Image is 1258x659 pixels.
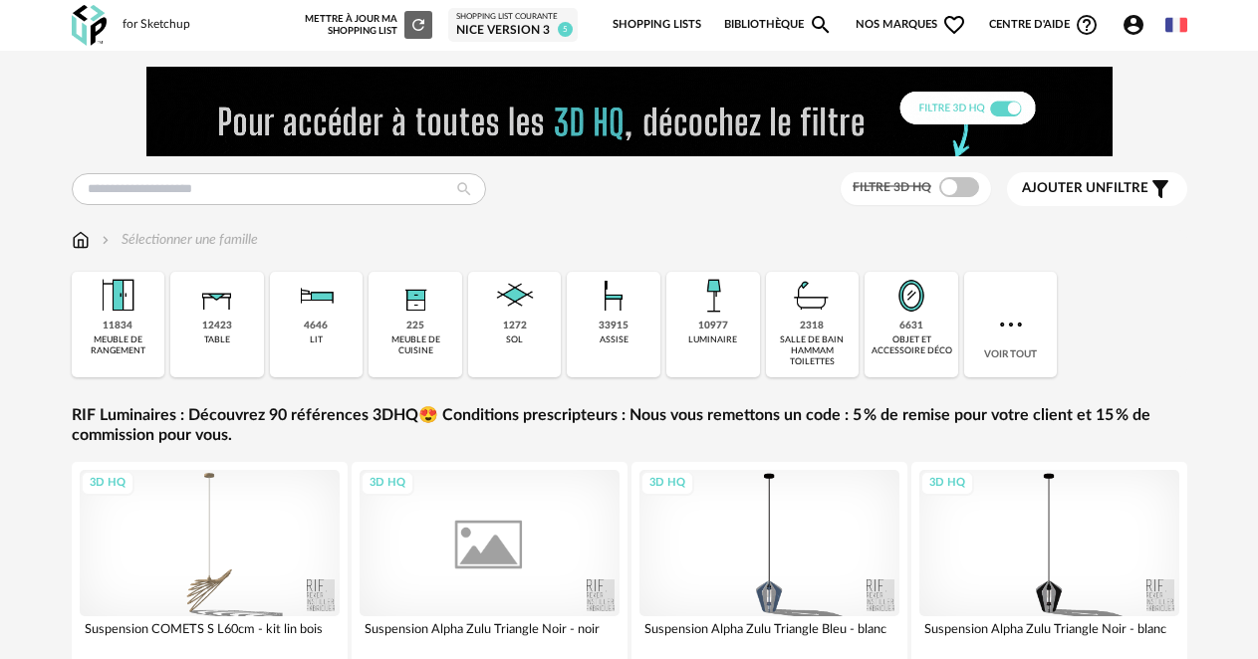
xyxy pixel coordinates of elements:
div: Sélectionner une famille [98,230,258,250]
div: 11834 [103,320,132,332]
img: Salle%20de%20bain.png [788,272,836,320]
span: Filter icon [1148,177,1172,201]
div: 4646 [304,320,328,332]
div: 3D HQ [640,471,694,496]
span: Magnify icon [809,13,833,37]
img: Luminaire.png [689,272,737,320]
img: Miroir.png [887,272,935,320]
img: fr [1165,14,1187,36]
div: Mettre à jour ma Shopping List [305,11,432,39]
img: Assise.png [590,272,637,320]
a: BibliothèqueMagnify icon [724,4,834,46]
span: Refresh icon [409,20,427,30]
img: svg+xml;base64,PHN2ZyB3aWR0aD0iMTYiIGhlaWdodD0iMTYiIHZpZXdCb3g9IjAgMCAxNiAxNiIgZmlsbD0ibm9uZSIgeG... [98,230,114,250]
img: Rangement.png [391,272,439,320]
span: Heart Outline icon [942,13,966,37]
span: Filtre 3D HQ [853,181,931,193]
span: Centre d'aideHelp Circle Outline icon [989,13,1100,37]
div: 33915 [599,320,629,332]
div: Suspension Alpha Zulu Triangle Bleu - blanc [639,616,899,656]
div: objet et accessoire déco [871,334,952,357]
div: salle de bain hammam toilettes [772,334,854,368]
div: meuble de rangement [78,334,159,357]
div: 3D HQ [920,471,974,496]
div: table [204,334,230,345]
a: Shopping List courante Nice version 3 5 [456,12,570,38]
div: Shopping List courante [456,12,570,22]
a: RIF Luminaires : Découvrez 90 références 3DHQ😍 Conditions prescripteurs : Nous vous remettons un ... [72,405,1187,447]
span: Account Circle icon [1122,13,1145,37]
div: sol [506,334,523,345]
img: more.7b13dc1.svg [995,309,1027,340]
button: Ajouter unfiltre Filter icon [1007,172,1187,206]
div: 3D HQ [81,471,134,496]
img: OXP [72,5,107,46]
span: Account Circle icon [1122,13,1154,37]
div: lit [310,334,323,345]
div: 12423 [202,320,232,332]
div: Suspension Alpha Zulu Triangle Noir - blanc [919,616,1179,656]
img: FILTRE%20HQ%20NEW_V1%20(4).gif [146,67,1113,156]
div: luminaire [688,334,737,345]
span: Ajouter un [1022,181,1106,195]
div: 3D HQ [361,471,414,496]
div: 10977 [698,320,728,332]
img: Meuble%20de%20rangement.png [94,272,141,320]
div: Voir tout [964,272,1058,377]
div: Suspension Alpha Zulu Triangle Noir - noir [360,616,620,656]
div: for Sketchup [123,17,190,33]
span: filtre [1022,180,1148,197]
div: Nice version 3 [456,23,570,39]
span: Nos marques [856,4,967,46]
div: 1272 [503,320,527,332]
div: 6631 [899,320,923,332]
div: assise [600,334,629,345]
div: Suspension COMETS S L60cm - kit lin bois [80,616,340,656]
span: 5 [558,22,573,37]
div: 225 [406,320,424,332]
img: Sol.png [491,272,539,320]
span: Help Circle Outline icon [1075,13,1099,37]
img: Literie.png [292,272,340,320]
img: svg+xml;base64,PHN2ZyB3aWR0aD0iMTYiIGhlaWdodD0iMTciIHZpZXdCb3g9IjAgMCAxNiAxNyIgZmlsbD0ibm9uZSIgeG... [72,230,90,250]
div: meuble de cuisine [375,334,456,357]
img: Table.png [193,272,241,320]
div: 2318 [800,320,824,332]
a: Shopping Lists [613,4,701,46]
